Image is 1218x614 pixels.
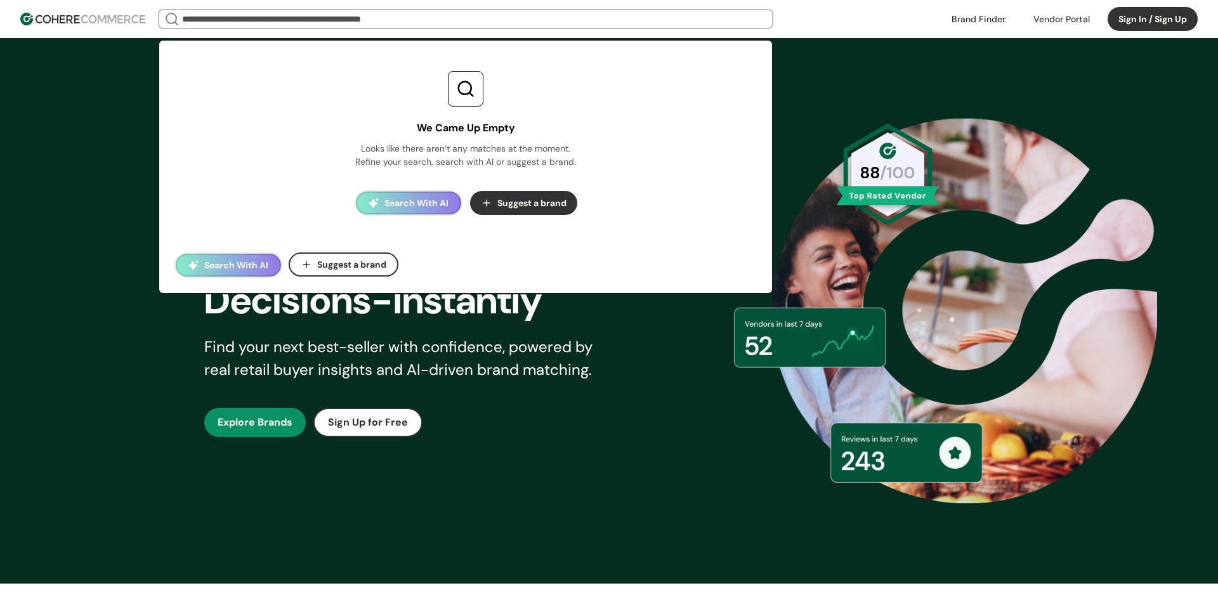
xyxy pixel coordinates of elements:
[176,254,281,277] button: Search With AI
[204,408,306,437] button: Explore Brands
[354,142,577,169] div: Looks like there aren’t any matches at the moment. Refine your search, search with AI or suggest ...
[289,252,398,277] button: Suggest a brand
[204,272,631,329] div: Decisions-Instantly
[204,336,609,381] div: Find your next best-seller with confidence, powered by real retail buyer insights and AI-driven b...
[20,13,145,25] img: Cohere Logo
[356,192,461,214] button: Search With AI
[417,121,515,136] div: We Came Up Empty
[1108,7,1198,31] button: Sign In / Sign Up
[470,191,577,215] button: Suggest a brand
[313,408,422,437] button: Sign Up for Free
